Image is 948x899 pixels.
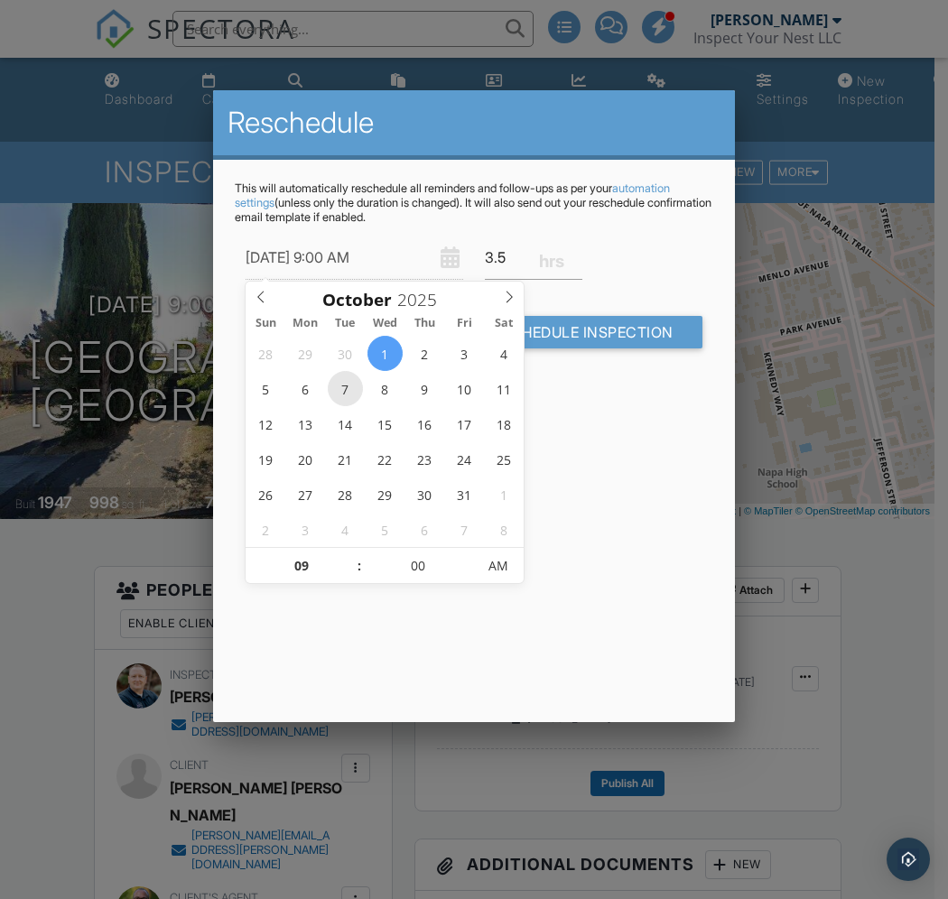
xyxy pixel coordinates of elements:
span: November 2, 2025 [248,512,283,547]
span: October 3, 2025 [447,336,482,371]
span: Click to toggle [474,548,524,584]
span: November 8, 2025 [487,512,522,547]
span: September 30, 2025 [328,336,363,371]
p: This will automatically reschedule all reminders and follow-ups as per your (unless only the dura... [235,181,713,225]
span: November 1, 2025 [487,477,522,512]
span: Scroll to increment [322,292,392,309]
span: October 26, 2025 [248,477,283,512]
span: October 8, 2025 [367,371,403,406]
span: October 16, 2025 [407,406,442,441]
span: October 15, 2025 [367,406,403,441]
span: September 29, 2025 [288,336,323,371]
span: October 14, 2025 [328,406,363,441]
span: October 22, 2025 [367,441,403,477]
div: Open Intercom Messenger [887,838,930,881]
span: October 11, 2025 [487,371,522,406]
span: November 7, 2025 [447,512,482,547]
span: October 17, 2025 [447,406,482,441]
span: September 28, 2025 [248,336,283,371]
h2: Reschedule [228,105,720,141]
span: : [357,548,362,584]
span: October 1, 2025 [367,336,403,371]
span: October 2, 2025 [407,336,442,371]
span: November 4, 2025 [328,512,363,547]
span: October 25, 2025 [487,441,522,477]
span: October 20, 2025 [288,441,323,477]
span: October 7, 2025 [328,371,363,406]
span: October 6, 2025 [288,371,323,406]
a: automation settings [235,181,670,209]
span: October 12, 2025 [248,406,283,441]
span: October 23, 2025 [407,441,442,477]
span: October 27, 2025 [288,477,323,512]
span: October 24, 2025 [447,441,482,477]
span: October 18, 2025 [487,406,522,441]
input: Scroll to increment [246,548,357,584]
span: October 29, 2025 [367,477,403,512]
span: Mon [285,318,325,329]
span: October 31, 2025 [447,477,482,512]
span: October 28, 2025 [328,477,363,512]
span: November 5, 2025 [367,512,403,547]
input: Reschedule Inspection [454,316,702,348]
span: October 9, 2025 [407,371,442,406]
span: November 3, 2025 [288,512,323,547]
input: Scroll to increment [392,288,451,311]
span: Fri [444,318,484,329]
span: Sun [246,318,285,329]
span: October 4, 2025 [487,336,522,371]
span: October 21, 2025 [328,441,363,477]
span: October 5, 2025 [248,371,283,406]
span: Thu [404,318,444,329]
input: Scroll to increment [363,548,474,584]
span: October 10, 2025 [447,371,482,406]
span: Wed [365,318,404,329]
span: October 30, 2025 [407,477,442,512]
span: Sat [484,318,524,329]
span: November 6, 2025 [407,512,442,547]
span: October 13, 2025 [288,406,323,441]
span: October 19, 2025 [248,441,283,477]
span: Tue [325,318,365,329]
